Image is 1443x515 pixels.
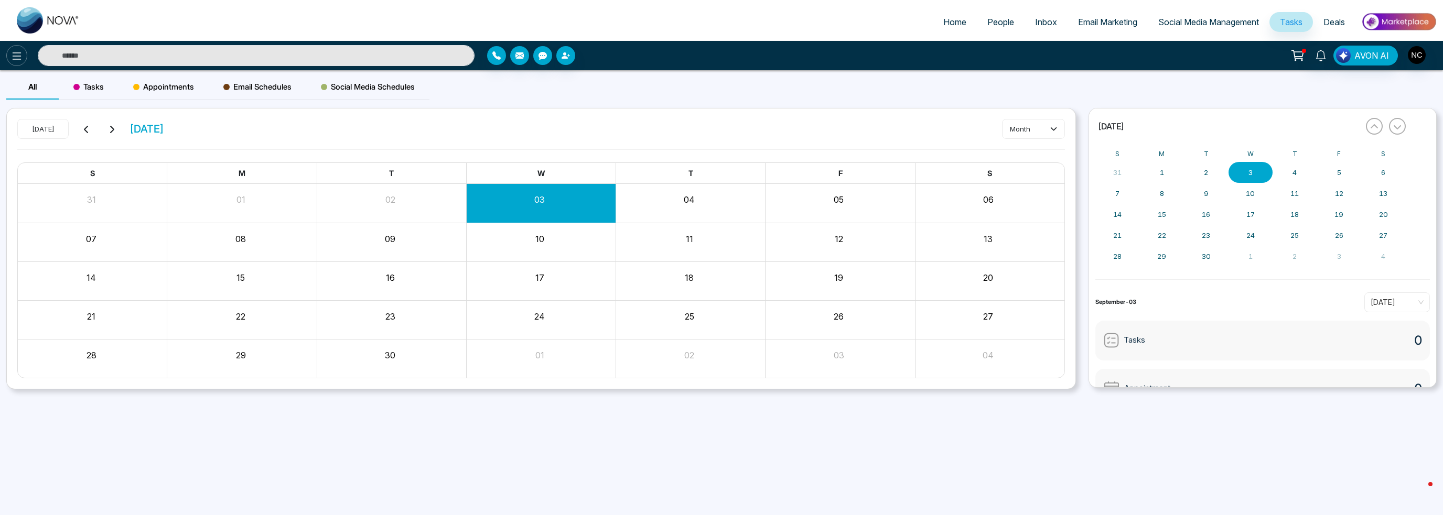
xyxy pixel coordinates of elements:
[983,271,993,284] button: 20
[1068,12,1148,32] a: Email Marketing
[535,233,544,245] button: 10
[1204,189,1209,198] abbr: September 9, 2025
[835,233,843,245] button: 12
[1025,12,1068,32] a: Inbox
[1361,246,1406,267] button: October 4, 2025
[1229,225,1273,246] button: September 24, 2025
[1103,332,1119,348] img: Tasks
[1158,231,1166,239] abbr: September 22, 2025
[534,193,545,206] button: 03
[1273,246,1317,267] button: October 2, 2025
[1160,189,1164,198] abbr: September 8, 2025
[133,81,194,93] span: Appointments
[1248,168,1253,177] abbr: September 3, 2025
[834,349,844,361] button: 03
[90,169,95,178] span: S
[1361,10,1437,34] img: Market-place.gif
[1229,162,1273,183] button: September 3, 2025
[1157,252,1166,260] abbr: September 29, 2025
[1148,12,1269,32] a: Social Media Management
[1140,183,1184,204] button: September 8, 2025
[1381,168,1385,177] abbr: September 6, 2025
[1184,246,1229,267] button: September 30, 2025
[235,233,246,245] button: 08
[1334,210,1343,218] abbr: September 19, 2025
[1113,252,1122,260] abbr: September 28, 2025
[1273,162,1317,183] button: September 4, 2025
[389,169,394,178] span: T
[239,169,245,178] span: M
[321,81,415,93] span: Social Media Schedules
[1248,252,1253,260] abbr: October 1, 2025
[987,17,1014,27] span: People
[385,349,395,361] button: 30
[1361,204,1406,225] button: September 20, 2025
[1313,12,1355,32] a: Deals
[983,193,994,206] button: 06
[1160,168,1164,177] abbr: September 1, 2025
[1095,183,1140,204] button: September 7, 2025
[1124,382,1170,395] span: Appointment
[1099,121,1124,132] span: [DATE]
[1204,168,1208,177] abbr: September 2, 2025
[1184,183,1229,204] button: September 9, 2025
[838,169,843,178] span: F
[87,310,95,323] button: 21
[983,349,994,361] button: 04
[1159,150,1165,158] abbr: Monday
[1293,168,1297,177] abbr: September 4, 2025
[1317,162,1362,183] button: September 5, 2025
[1202,210,1210,218] abbr: September 16, 2025
[1379,231,1387,239] abbr: September 27, 2025
[1381,252,1385,260] abbr: October 4, 2025
[1140,162,1184,183] button: September 1, 2025
[1290,210,1299,218] abbr: September 18, 2025
[1317,183,1362,204] button: September 12, 2025
[684,349,694,361] button: 02
[1202,231,1210,239] abbr: September 23, 2025
[1273,225,1317,246] button: September 25, 2025
[1246,189,1255,198] abbr: September 10, 2025
[1158,17,1259,27] span: Social Media Management
[1113,231,1122,239] abbr: September 21, 2025
[1333,46,1398,65] button: AVON AI
[236,349,246,361] button: 29
[28,82,37,92] span: All
[1361,183,1406,204] button: September 13, 2025
[1103,380,1120,397] img: Appointment
[1247,150,1254,158] abbr: Wednesday
[1095,298,1136,305] strong: September-03
[1273,183,1317,204] button: September 11, 2025
[537,169,545,178] span: W
[1280,17,1302,27] span: Tasks
[1246,210,1255,218] abbr: September 17, 2025
[1273,204,1317,225] button: September 18, 2025
[236,193,245,206] button: 01
[1414,331,1422,350] span: 0
[385,233,395,245] button: 09
[686,233,693,245] button: 11
[86,233,96,245] button: 07
[386,271,395,284] button: 16
[1317,246,1362,267] button: October 3, 2025
[977,12,1025,32] a: People
[1204,150,1209,158] abbr: Tuesday
[1140,204,1184,225] button: September 15, 2025
[1317,204,1362,225] button: September 19, 2025
[1381,150,1385,158] abbr: Saturday
[236,310,245,323] button: 22
[685,310,694,323] button: 25
[1035,17,1057,27] span: Inbox
[385,310,395,323] button: 23
[385,193,395,206] button: 02
[1361,162,1406,183] button: September 6, 2025
[1184,225,1229,246] button: September 23, 2025
[933,12,977,32] a: Home
[1202,252,1211,260] abbr: September 30, 2025
[1095,121,1360,132] button: [DATE]
[1323,17,1345,27] span: Deals
[984,233,993,245] button: 13
[17,162,1065,379] div: Month View
[1124,334,1145,346] span: Tasks
[535,349,544,361] button: 01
